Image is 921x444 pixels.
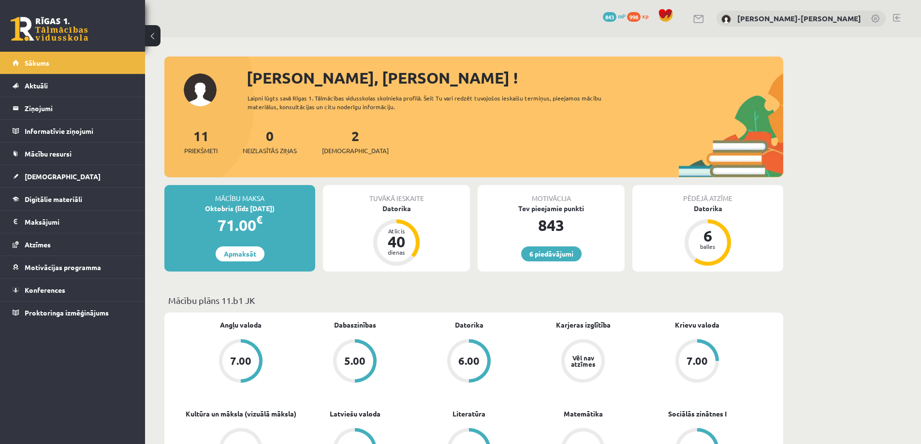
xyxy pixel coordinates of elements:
[25,240,51,249] span: Atzīmes
[243,146,297,156] span: Neizlasītās ziņas
[164,203,315,214] div: Oktobris (līdz [DATE])
[13,165,133,187] a: [DEMOGRAPHIC_DATA]
[627,12,641,22] span: 998
[323,203,470,267] a: Datorika Atlicis 40 dienas
[323,185,470,203] div: Tuvākā ieskaite
[13,188,133,210] a: Digitālie materiāli
[184,339,298,385] a: 7.00
[334,320,376,330] a: Dabaszinības
[632,203,783,214] div: Datorika
[603,12,616,22] span: 843
[220,320,262,330] a: Angļu valoda
[13,120,133,142] a: Informatīvie ziņojumi
[521,246,582,261] a: 6 piedāvājumi
[25,308,109,317] span: Proktoringa izmēģinājums
[25,97,133,119] legend: Ziņojumi
[478,203,625,214] div: Tev pieejamie punkti
[25,120,133,142] legend: Informatīvie ziņojumi
[455,320,483,330] a: Datorika
[13,279,133,301] a: Konferences
[25,58,49,67] span: Sākums
[721,14,731,24] img: Martins Frīdenbergs-Tomašs
[603,12,626,20] a: 843 mP
[247,66,783,89] div: [PERSON_NAME], [PERSON_NAME] !
[25,149,72,158] span: Mācību resursi
[164,214,315,237] div: 71.00
[668,409,727,419] a: Sociālās zinātnes I
[13,52,133,74] a: Sākums
[13,143,133,165] a: Mācību resursi
[13,233,133,256] a: Atzīmes
[675,320,719,330] a: Krievu valoda
[640,339,754,385] a: 7.00
[556,320,611,330] a: Karjeras izglītība
[322,127,389,156] a: 2[DEMOGRAPHIC_DATA]
[526,339,640,385] a: Vēl nav atzīmes
[642,12,648,20] span: xp
[13,74,133,97] a: Aktuāli
[25,286,65,294] span: Konferences
[25,195,82,203] span: Digitālie materiāli
[382,249,411,255] div: dienas
[737,14,861,23] a: [PERSON_NAME]-[PERSON_NAME]
[230,356,251,366] div: 7.00
[11,17,88,41] a: Rīgas 1. Tālmācības vidusskola
[693,228,722,243] div: 6
[412,339,526,385] a: 6.00
[564,409,603,419] a: Matemātika
[13,301,133,324] a: Proktoringa izmēģinājums
[25,172,101,181] span: [DEMOGRAPHIC_DATA]
[323,203,470,214] div: Datorika
[164,185,315,203] div: Mācību maksa
[453,409,485,419] a: Literatūra
[344,356,365,366] div: 5.00
[382,228,411,234] div: Atlicis
[186,409,296,419] a: Kultūra un māksla (vizuālā māksla)
[687,356,708,366] div: 7.00
[216,246,264,261] a: Apmaksāt
[618,12,626,20] span: mP
[627,12,653,20] a: 998 xp
[25,263,101,272] span: Motivācijas programma
[382,234,411,249] div: 40
[13,97,133,119] a: Ziņojumi
[478,214,625,237] div: 843
[168,294,779,307] p: Mācību plāns 11.b1 JK
[184,146,218,156] span: Priekšmeti
[458,356,480,366] div: 6.00
[298,339,412,385] a: 5.00
[632,185,783,203] div: Pēdējā atzīme
[25,211,133,233] legend: Maksājumi
[243,127,297,156] a: 0Neizlasītās ziņas
[570,355,597,367] div: Vēl nav atzīmes
[184,127,218,156] a: 11Priekšmeti
[632,203,783,267] a: Datorika 6 balles
[13,256,133,278] a: Motivācijas programma
[248,94,619,111] div: Laipni lūgts savā Rīgas 1. Tālmācības vidusskolas skolnieka profilā. Šeit Tu vari redzēt tuvojošo...
[13,211,133,233] a: Maksājumi
[322,146,389,156] span: [DEMOGRAPHIC_DATA]
[330,409,380,419] a: Latviešu valoda
[693,243,722,249] div: balles
[478,185,625,203] div: Motivācija
[25,81,48,90] span: Aktuāli
[256,213,263,227] span: €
